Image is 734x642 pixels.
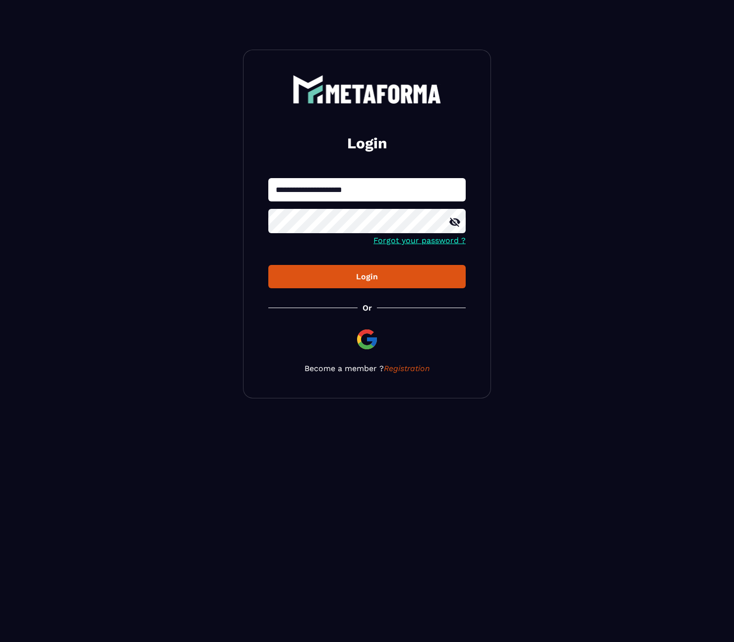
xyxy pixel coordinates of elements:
a: Registration [384,364,430,373]
a: logo [268,75,466,104]
button: Login [268,265,466,288]
div: Login [276,272,458,281]
h2: Login [280,133,454,153]
img: google [355,327,379,351]
a: Forgot your password ? [373,236,466,245]
p: Become a member ? [268,364,466,373]
p: Or [363,303,372,313]
img: logo [293,75,441,104]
